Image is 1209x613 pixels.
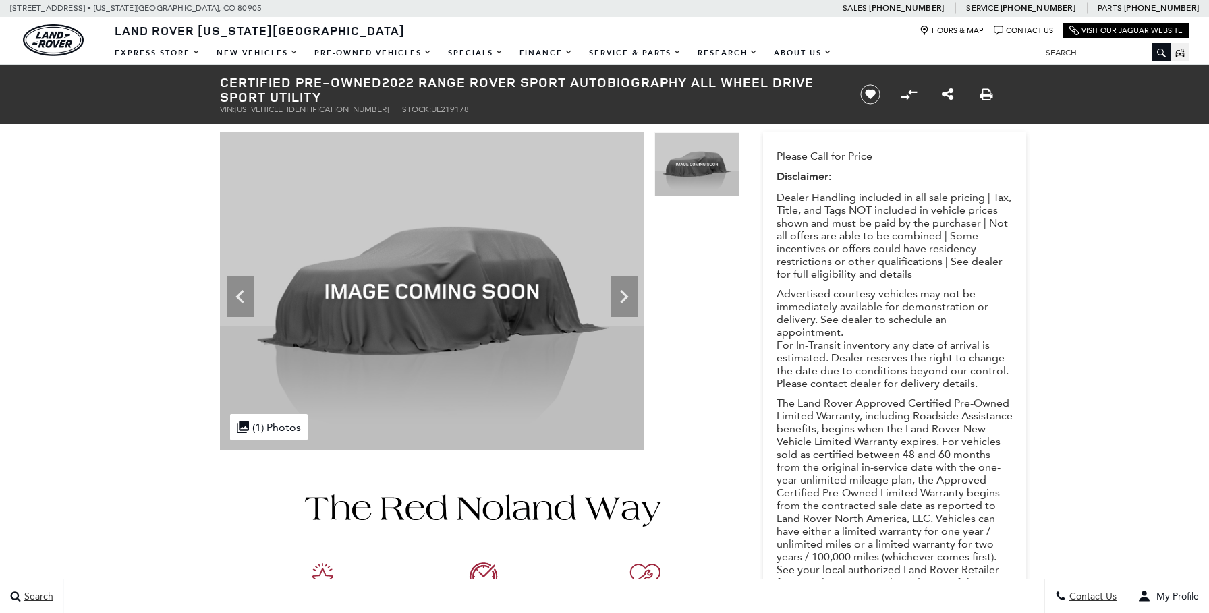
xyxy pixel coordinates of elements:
[306,41,440,65] a: Pre-Owned Vehicles
[581,41,690,65] a: Service & Parts
[777,287,1013,390] p: Advertised courtesy vehicles may not be immediately available for demonstration or delivery. See ...
[402,105,431,114] span: Stock:
[220,75,837,105] h1: 2022 Range Rover Sport Autobiography All Wheel Drive Sport Utility
[1036,45,1171,61] input: Search
[511,41,581,65] a: Finance
[690,41,766,65] a: Research
[23,24,84,56] a: land-rover
[766,41,840,65] a: About Us
[1069,26,1183,36] a: Visit Our Jaguar Website
[220,73,382,91] strong: Certified Pre-Owned
[942,86,953,103] a: Share this Certified Pre-Owned 2022 Range Rover Sport Autobiography All Wheel Drive Sport Utility
[107,22,413,38] a: Land Rover [US_STATE][GEOGRAPHIC_DATA]
[1098,3,1122,13] span: Parts
[115,22,405,38] span: Land Rover [US_STATE][GEOGRAPHIC_DATA]
[208,41,306,65] a: New Vehicles
[994,26,1053,36] a: Contact Us
[23,24,84,56] img: Land Rover
[220,132,644,450] img: Certified Used 2022 Eiger Grey Metallic LAND ROVER Autobiography image 1
[843,3,867,13] span: Sales
[431,105,469,114] span: UL219178
[21,591,53,602] span: Search
[855,84,885,105] button: Save vehicle
[1001,3,1075,13] a: [PHONE_NUMBER]
[777,397,1013,602] p: The Land Rover Approved Certified Pre-Owned Limited Warranty, including Roadside Assistance benef...
[10,3,262,13] a: [STREET_ADDRESS] • [US_STATE][GEOGRAPHIC_DATA], CO 80905
[1127,579,1209,613] button: user-profile-menu
[235,105,389,114] span: [US_VEHICLE_IDENTIFICATION_NUMBER]
[107,41,840,65] nav: Main Navigation
[920,26,984,36] a: Hours & Map
[869,3,944,13] a: [PHONE_NUMBER]
[220,105,235,114] span: VIN:
[107,41,208,65] a: EXPRESS STORE
[654,132,739,196] img: Certified Used 2022 Eiger Grey Metallic LAND ROVER Autobiography image 1
[777,169,832,184] strong: Disclaimer:
[440,41,511,65] a: Specials
[777,150,1013,163] p: Please Call for Price
[1151,591,1199,602] span: My Profile
[230,414,308,440] div: (1) Photos
[980,86,993,103] a: Print this Certified Pre-Owned 2022 Range Rover Sport Autobiography All Wheel Drive Sport Utility
[966,3,998,13] span: Service
[777,191,1013,281] p: Dealer Handling included in all sale pricing | Tax, Title, and Tags NOT included in vehicle price...
[899,84,919,105] button: Compare vehicle
[1124,3,1199,13] a: [PHONE_NUMBER]
[1066,591,1117,602] span: Contact Us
